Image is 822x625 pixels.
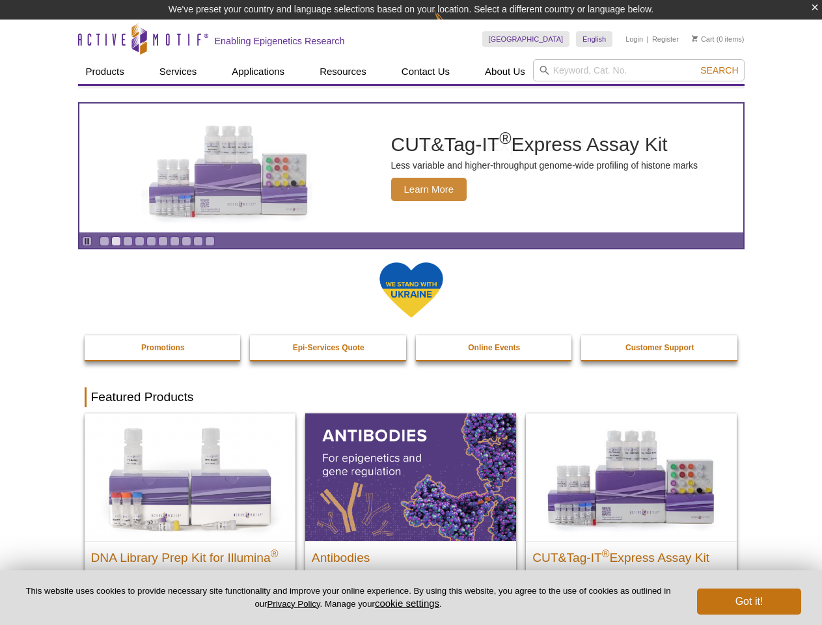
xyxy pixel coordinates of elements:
article: CUT&Tag-IT Express Assay Kit [79,104,743,232]
a: All Antibodies Antibodies Application-tested antibodies for ChIP, CUT&Tag, and CUT&RUN. [305,413,516,611]
img: Change Here [434,10,469,40]
a: Privacy Policy [267,599,320,609]
img: DNA Library Prep Kit for Illumina [85,413,295,541]
a: CUT&Tag-IT® Express Assay Kit CUT&Tag-IT®Express Assay Kit Less variable and higher-throughput ge... [526,413,737,611]
img: CUT&Tag-IT Express Assay Kit [121,96,336,240]
a: Resources [312,59,374,84]
li: | [647,31,649,47]
a: DNA Library Prep Kit for Illumina DNA Library Prep Kit for Illumina® Dual Index NGS Kit for ChIP-... [85,413,295,624]
a: Epi-Services Quote [250,335,407,360]
a: Go to slide 1 [100,236,109,246]
a: Toggle autoplay [82,236,92,246]
h2: CUT&Tag-IT Express Assay Kit [532,545,730,564]
a: Services [152,59,205,84]
img: CUT&Tag-IT® Express Assay Kit [526,413,737,541]
a: Go to slide 9 [193,236,203,246]
img: All Antibodies [305,413,516,541]
a: Go to slide 10 [205,236,215,246]
strong: Promotions [141,343,185,352]
a: About Us [477,59,533,84]
strong: Online Events [468,343,520,352]
button: cookie settings [375,598,439,609]
li: (0 items) [692,31,745,47]
a: Go to slide 7 [170,236,180,246]
a: Login [625,35,643,44]
a: English [576,31,612,47]
h2: CUT&Tag-IT Express Assay Kit [391,135,698,154]
sup: ® [499,129,511,147]
strong: Customer Support [625,343,694,352]
a: Applications [224,59,292,84]
h2: Enabling Epigenetics Research [215,35,345,47]
a: CUT&Tag-IT Express Assay Kit CUT&Tag-IT®Express Assay Kit Less variable and higher-throughput gen... [79,104,743,232]
a: Products [78,59,132,84]
a: Cart [692,35,715,44]
button: Got it! [697,589,801,615]
span: Search [700,65,738,76]
h2: Antibodies [312,545,510,564]
a: Go to slide 8 [182,236,191,246]
p: This website uses cookies to provide necessary site functionality and improve your online experie... [21,585,676,610]
p: Less variable and higher-throughput genome-wide profiling of histone marks [391,160,698,171]
strong: Epi-Services Quote [293,343,364,352]
a: Customer Support [581,335,739,360]
a: Go to slide 5 [146,236,156,246]
span: Learn More [391,178,467,201]
a: Go to slide 3 [123,236,133,246]
a: Register [652,35,679,44]
sup: ® [602,548,610,559]
img: We Stand With Ukraine [379,261,444,319]
input: Keyword, Cat. No. [533,59,745,81]
a: Go to slide 6 [158,236,168,246]
a: Go to slide 4 [135,236,144,246]
img: Your Cart [692,35,698,42]
sup: ® [271,548,279,559]
a: [GEOGRAPHIC_DATA] [482,31,570,47]
a: Contact Us [394,59,458,84]
h2: DNA Library Prep Kit for Illumina [91,545,289,564]
a: Promotions [85,335,242,360]
button: Search [696,64,742,76]
a: Go to slide 2 [111,236,121,246]
a: Online Events [416,335,573,360]
h2: Featured Products [85,387,738,407]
